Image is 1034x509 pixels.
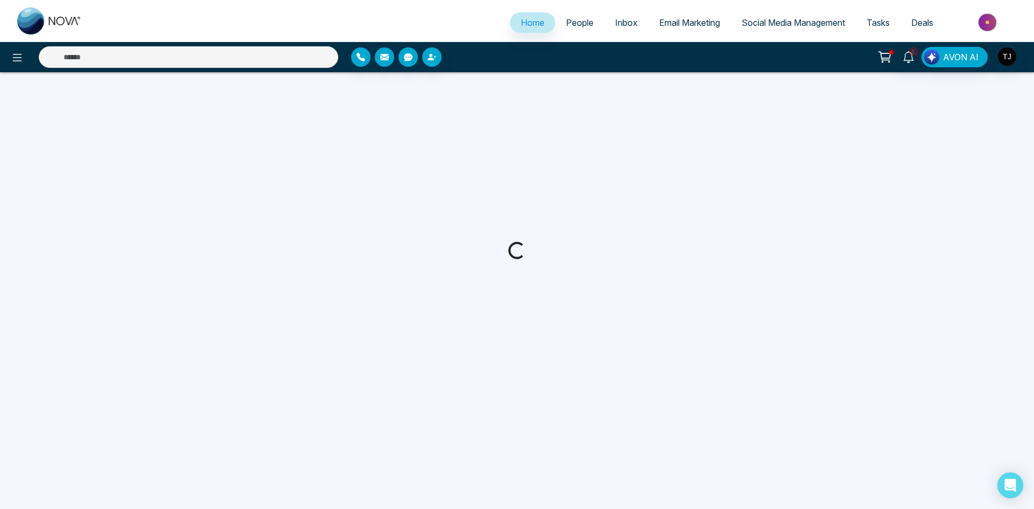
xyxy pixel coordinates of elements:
a: Deals [900,12,944,33]
a: 1 [896,47,921,66]
span: Deals [911,17,933,28]
a: Email Marketing [648,12,731,33]
img: Nova CRM Logo [17,8,82,34]
span: AVON AI [943,51,979,64]
a: Home [510,12,555,33]
a: Tasks [856,12,900,33]
span: People [566,17,593,28]
span: Email Marketing [659,17,720,28]
img: User Avatar [998,47,1016,66]
img: Lead Flow [924,50,939,65]
span: 1 [909,47,918,57]
span: Home [521,17,544,28]
span: Social Media Management [742,17,845,28]
span: Inbox [615,17,638,28]
a: Inbox [604,12,648,33]
img: Market-place.gif [949,10,1028,34]
div: Open Intercom Messenger [997,472,1023,498]
a: Social Media Management [731,12,856,33]
a: People [555,12,604,33]
span: Tasks [867,17,890,28]
button: AVON AI [921,47,988,67]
